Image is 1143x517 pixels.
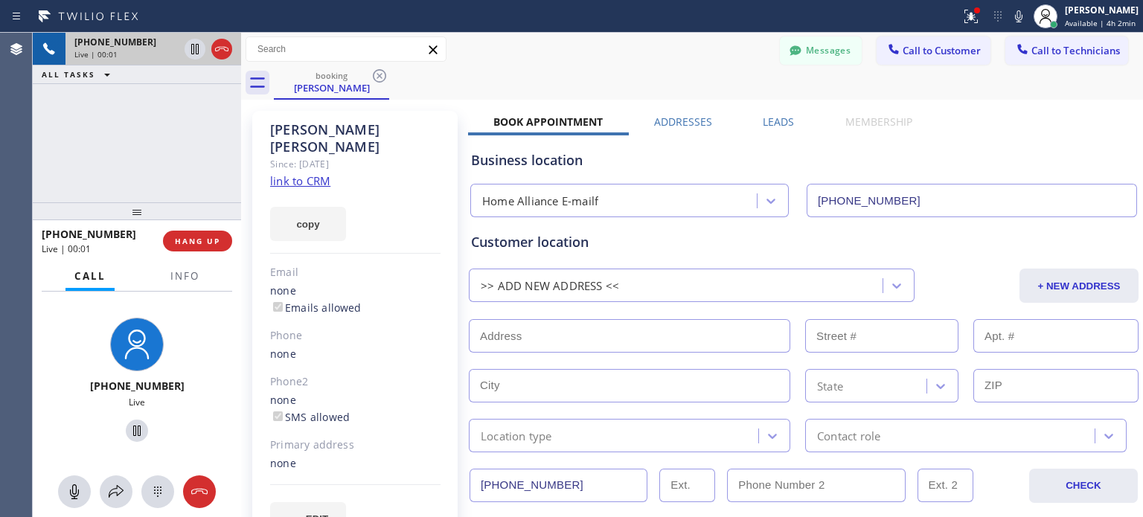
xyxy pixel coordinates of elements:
[42,227,136,241] span: [PHONE_NUMBER]
[183,475,216,508] button: Hang up
[817,377,843,394] div: State
[185,39,205,60] button: Hold Customer
[246,37,446,61] input: Search
[493,115,603,129] label: Book Appointment
[270,264,441,281] div: Email
[275,70,388,81] div: booking
[659,469,715,502] input: Ext.
[1008,6,1029,27] button: Mute
[1029,469,1138,503] button: CHECK
[270,327,441,344] div: Phone
[270,373,441,391] div: Phone2
[270,410,350,424] label: SMS allowed
[903,44,981,57] span: Call to Customer
[470,469,647,502] input: Phone Number
[58,475,91,508] button: Mute
[270,301,362,315] label: Emails allowed
[845,115,912,129] label: Membership
[42,243,91,255] span: Live | 00:01
[90,379,185,393] span: [PHONE_NUMBER]
[471,232,1136,252] div: Customer location
[763,115,794,129] label: Leads
[807,184,1137,217] input: Phone Number
[481,427,552,444] div: Location type
[74,49,118,60] span: Live | 00:01
[270,121,441,155] div: [PERSON_NAME] [PERSON_NAME]
[126,420,148,442] button: Hold Customer
[275,81,388,94] div: [PERSON_NAME]
[275,66,388,98] div: Clayton Kilbarger
[469,319,790,353] input: Address
[170,269,199,283] span: Info
[273,302,283,312] input: Emails allowed
[270,173,330,188] a: link to CRM
[42,69,95,80] span: ALL TASKS
[727,469,905,502] input: Phone Number 2
[918,469,973,502] input: Ext. 2
[74,269,106,283] span: Call
[273,411,283,421] input: SMS allowed
[163,231,232,251] button: HANG UP
[270,155,441,173] div: Since: [DATE]
[161,262,208,291] button: Info
[973,369,1139,402] input: ZIP
[780,36,862,65] button: Messages
[211,39,232,60] button: Hang up
[482,193,598,210] div: Home Alliance E-mailf
[65,262,115,291] button: Call
[270,283,441,317] div: none
[270,455,441,472] div: none
[1065,18,1136,28] span: Available | 4h 2min
[817,427,880,444] div: Contact role
[469,369,790,402] input: City
[654,115,712,129] label: Addresses
[33,65,125,83] button: ALL TASKS
[805,319,958,353] input: Street #
[141,475,174,508] button: Open dialpad
[129,396,145,408] span: Live
[270,207,346,241] button: copy
[877,36,990,65] button: Call to Customer
[175,236,220,246] span: HANG UP
[1005,36,1128,65] button: Call to Technicians
[481,277,619,295] div: >> ADD NEW ADDRESS <<
[1019,269,1139,303] button: + NEW ADDRESS
[973,319,1139,353] input: Apt. #
[100,475,132,508] button: Open directory
[270,437,441,454] div: Primary address
[270,392,441,426] div: none
[1065,4,1139,16] div: [PERSON_NAME]
[471,150,1136,170] div: Business location
[270,346,441,363] div: none
[74,36,156,48] span: [PHONE_NUMBER]
[1031,44,1120,57] span: Call to Technicians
